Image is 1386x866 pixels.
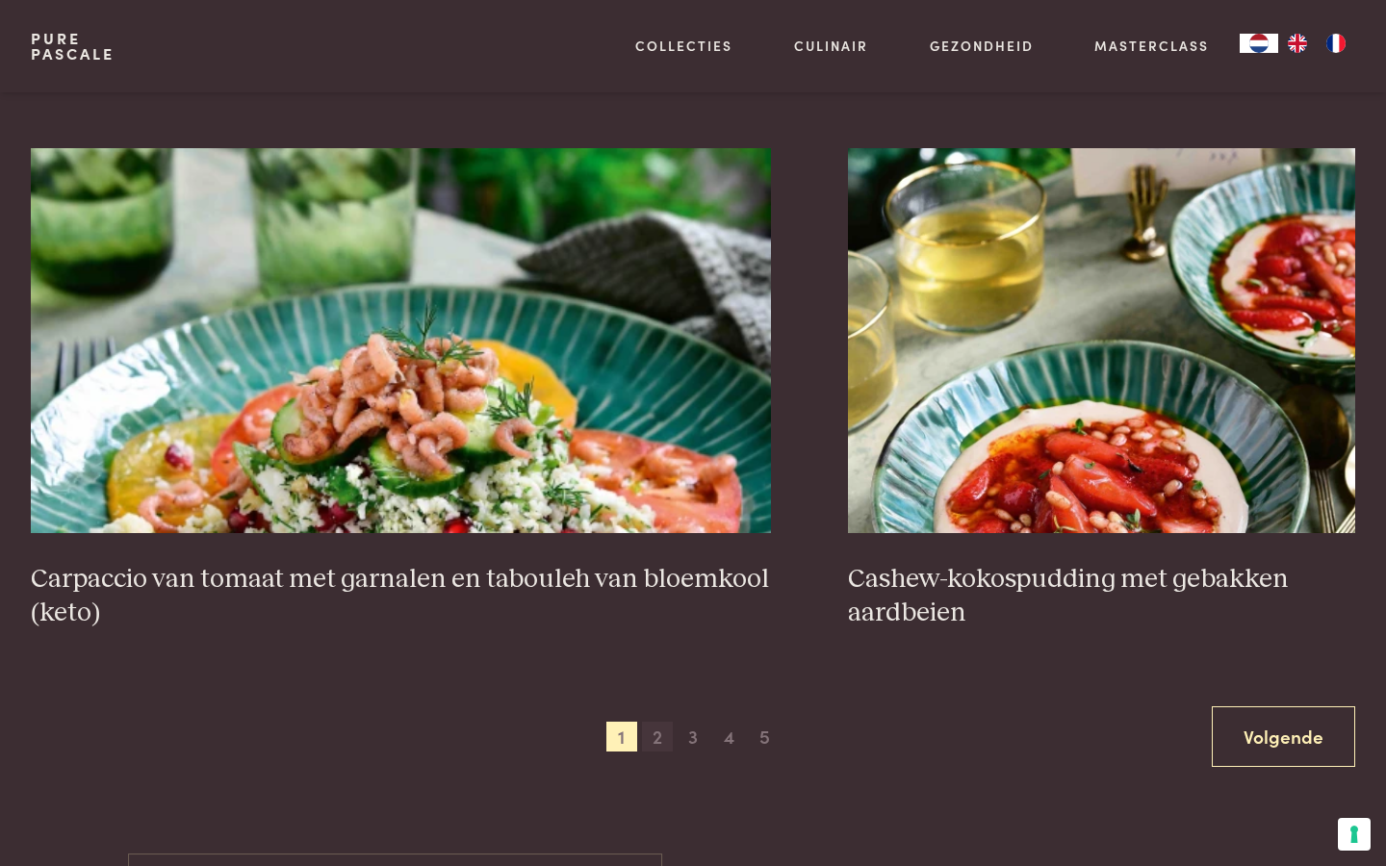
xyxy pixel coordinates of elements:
span: 3 [678,722,708,752]
a: Masterclass [1094,36,1209,56]
img: Carpaccio van tomaat met garnalen en tabouleh van bloemkool (keto) [31,148,772,533]
a: Carpaccio van tomaat met garnalen en tabouleh van bloemkool (keto) Carpaccio van tomaat met garna... [31,148,772,630]
span: 1 [606,722,637,752]
span: 2 [642,722,673,752]
a: NL [1240,34,1278,53]
a: EN [1278,34,1317,53]
a: Gezondheid [930,36,1034,56]
img: Cashew-kokospudding met gebakken aardbeien [848,148,1355,533]
a: Volgende [1212,706,1355,767]
a: FR [1317,34,1355,53]
ul: Language list [1278,34,1355,53]
a: Culinair [794,36,868,56]
span: 4 [713,722,744,752]
a: Cashew-kokospudding met gebakken aardbeien Cashew-kokospudding met gebakken aardbeien [848,148,1355,630]
div: Language [1240,34,1278,53]
a: Collecties [635,36,732,56]
h3: Cashew-kokospudding met gebakken aardbeien [848,563,1355,629]
h3: Carpaccio van tomaat met garnalen en tabouleh van bloemkool (keto) [31,563,772,629]
span: 5 [749,722,780,752]
button: Uw voorkeuren voor toestemming voor trackingtechnologieën [1338,818,1371,851]
aside: Language selected: Nederlands [1240,34,1355,53]
a: PurePascale [31,31,115,62]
